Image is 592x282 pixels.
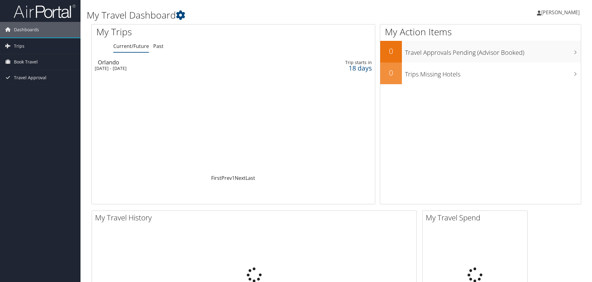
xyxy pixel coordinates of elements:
div: Orlando [98,59,276,65]
h2: My Travel Spend [426,212,527,223]
h1: My Travel Dashboard [87,9,420,22]
a: Prev [221,175,232,181]
img: airportal-logo.png [14,4,76,19]
span: [PERSON_NAME] [541,9,580,16]
h3: Travel Approvals Pending (Advisor Booked) [405,45,581,57]
h2: 0 [380,67,402,78]
a: Next [235,175,246,181]
div: Trip starts in [310,60,372,65]
span: Trips [14,38,24,54]
a: First [211,175,221,181]
h1: My Trips [96,25,252,38]
h2: 0 [380,46,402,56]
span: Dashboards [14,22,39,37]
a: [PERSON_NAME] [537,3,586,22]
div: [DATE] - [DATE] [95,66,273,71]
h2: My Travel History [95,212,416,223]
span: Travel Approval [14,70,46,85]
a: Last [246,175,255,181]
span: Book Travel [14,54,38,70]
h3: Trips Missing Hotels [405,67,581,79]
a: Past [153,43,163,50]
a: 1 [232,175,235,181]
h1: My Action Items [380,25,581,38]
div: 18 days [310,65,372,71]
a: Current/Future [113,43,149,50]
a: 0Travel Approvals Pending (Advisor Booked) [380,41,581,63]
a: 0Trips Missing Hotels [380,63,581,84]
